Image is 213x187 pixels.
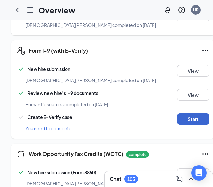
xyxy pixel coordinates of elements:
[110,175,121,183] h3: Chat
[38,4,75,15] h1: Overview
[177,65,209,77] button: View
[29,47,88,54] h5: Form I-9 (with E-Verify)
[178,6,185,14] svg: QuestionInfo
[17,47,25,55] svg: FormI9EVerifyIcon
[191,165,207,181] div: Open Intercom Messenger
[26,6,34,14] svg: Hamburger
[193,7,199,13] div: HR
[25,22,156,28] span: [DEMOGRAPHIC_DATA][PERSON_NAME] completed on [DATE]
[28,169,96,175] span: New hire submission (Form 8850)
[127,176,135,182] div: 105
[176,175,183,183] svg: ComposeMessage
[29,150,123,157] h5: Work Opportunity Tax Credits (WOTC)
[174,174,185,184] button: ComposeMessage
[13,6,21,14] svg: ChevronLeft
[17,113,25,121] svg: Checkmark
[25,77,156,83] span: [DEMOGRAPHIC_DATA][PERSON_NAME] completed on [DATE]
[28,90,98,96] span: Review new hire’s I-9 documents
[25,101,108,107] span: Human Resources completed on [DATE]
[177,89,209,101] button: View
[186,174,196,184] button: ChevronUp
[201,47,209,55] svg: Ellipses
[17,89,25,97] svg: Checkmark
[17,65,25,73] svg: Checkmark
[25,181,156,186] span: [DEMOGRAPHIC_DATA][PERSON_NAME] completed on [DATE]
[25,125,72,131] span: You need to complete
[17,168,25,176] svg: Checkmark
[201,150,209,158] svg: Ellipses
[187,175,195,183] svg: ChevronUp
[28,114,72,120] span: Create E-Verify case
[126,151,149,158] p: complete
[28,66,70,72] span: New hire submission
[177,113,209,125] button: Start
[17,150,25,158] svg: TaxGovernmentIcon
[164,6,171,14] svg: Notifications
